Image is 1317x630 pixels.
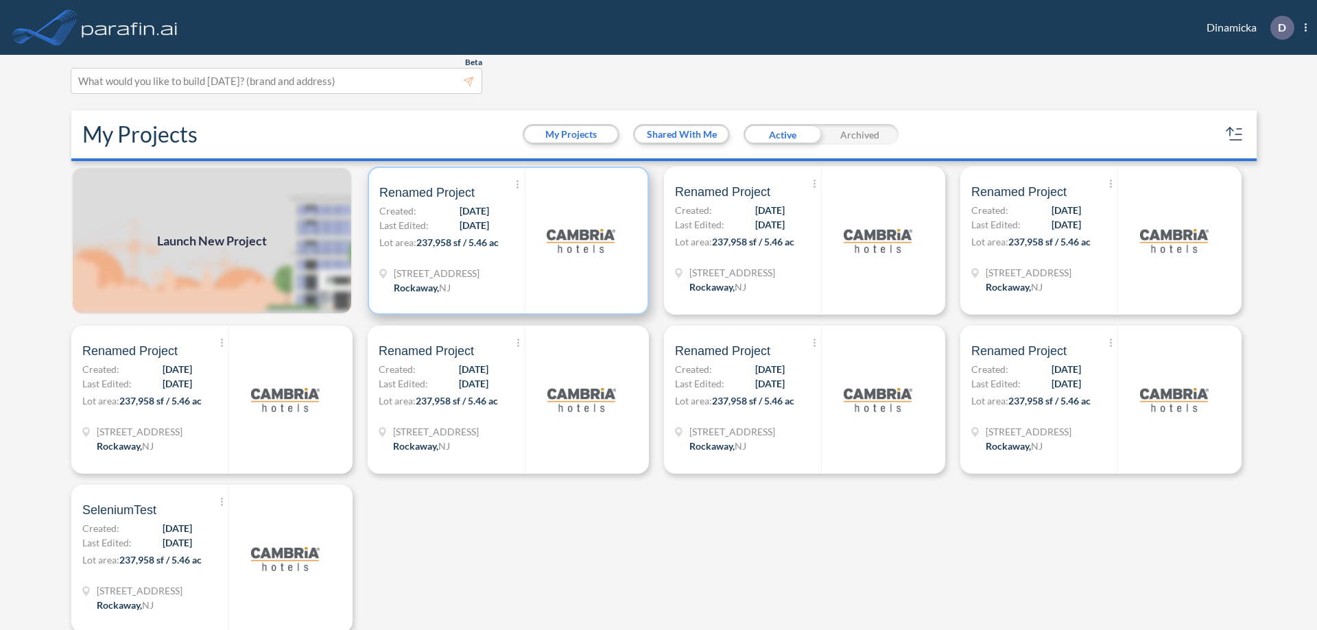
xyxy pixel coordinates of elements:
[689,280,746,294] div: Rockaway, NJ
[79,14,180,41] img: logo
[97,599,142,611] span: Rockaway ,
[986,265,1071,280] span: 321 Mt Hope Ave
[163,521,192,535] span: [DATE]
[971,217,1021,232] span: Last Edited:
[986,424,1071,439] span: 321 Mt Hope Ave
[986,280,1043,294] div: Rockaway, NJ
[82,521,119,535] span: Created:
[844,206,912,275] img: logo
[712,236,794,247] span: 237,958 sf / 5.46 ac
[97,439,154,453] div: Rockaway, NJ
[986,440,1031,452] span: Rockaway ,
[689,265,775,280] span: 321 Mt Hope Ave
[251,365,320,434] img: logo
[119,395,202,407] span: 237,958 sf / 5.46 ac
[97,424,182,439] span: 321 Mt Hope Ave
[379,362,416,376] span: Created:
[416,237,499,248] span: 237,958 sf / 5.46 ac
[971,343,1067,359] span: Renamed Project
[82,362,119,376] span: Created:
[1140,365,1209,434] img: logo
[379,376,428,391] span: Last Edited:
[394,280,451,295] div: Rockaway, NJ
[675,362,712,376] span: Created:
[379,237,416,248] span: Lot area:
[1031,440,1043,452] span: NJ
[735,281,746,293] span: NJ
[163,376,192,391] span: [DATE]
[675,395,712,407] span: Lot area:
[755,217,785,232] span: [DATE]
[438,440,450,452] span: NJ
[735,440,746,452] span: NJ
[379,184,475,201] span: Renamed Project
[675,376,724,391] span: Last Edited:
[157,232,267,250] span: Launch New Project
[689,439,746,453] div: Rockaway, NJ
[1278,21,1286,34] p: D
[459,362,488,376] span: [DATE]
[460,204,489,218] span: [DATE]
[82,535,132,550] span: Last Edited:
[1052,376,1081,391] span: [DATE]
[379,204,416,218] span: Created:
[394,266,479,280] span: 321 Mt Hope Ave
[82,376,132,391] span: Last Edited:
[1140,206,1209,275] img: logo
[844,365,912,434] img: logo
[689,281,735,293] span: Rockaway ,
[82,395,119,407] span: Lot area:
[986,281,1031,293] span: Rockaway ,
[1008,236,1091,247] span: 237,958 sf / 5.46 ac
[971,395,1008,407] span: Lot area:
[712,395,794,407] span: 237,958 sf / 5.46 ac
[163,535,192,550] span: [DATE]
[675,343,770,359] span: Renamed Project
[675,203,712,217] span: Created:
[755,376,785,391] span: [DATE]
[689,440,735,452] span: Rockaway ,
[755,203,785,217] span: [DATE]
[1224,123,1246,145] button: sort
[379,395,416,407] span: Lot area:
[465,57,482,68] span: Beta
[635,126,728,143] button: Shared With Me
[755,362,785,376] span: [DATE]
[1052,203,1081,217] span: [DATE]
[547,206,615,275] img: logo
[971,203,1008,217] span: Created:
[986,439,1043,453] div: Rockaway, NJ
[71,167,353,315] a: Launch New Project
[675,184,770,200] span: Renamed Project
[394,282,439,293] span: Rockaway ,
[971,184,1067,200] span: Renamed Project
[119,554,202,566] span: 237,958 sf / 5.46 ac
[82,554,119,566] span: Lot area:
[82,121,198,147] h2: My Projects
[416,395,498,407] span: 237,958 sf / 5.46 ac
[97,440,142,452] span: Rockaway ,
[1052,217,1081,232] span: [DATE]
[971,376,1021,391] span: Last Edited:
[1008,395,1091,407] span: 237,958 sf / 5.46 ac
[251,524,320,593] img: logo
[744,124,821,145] div: Active
[460,218,489,232] span: [DATE]
[439,282,451,293] span: NJ
[379,343,474,359] span: Renamed Project
[379,218,429,232] span: Last Edited:
[547,365,616,434] img: logo
[821,124,899,145] div: Archived
[97,583,182,598] span: 321 Mt Hope Ave
[971,236,1008,247] span: Lot area:
[525,126,617,143] button: My Projects
[142,440,154,452] span: NJ
[393,424,479,439] span: 321 Mt Hope Ave
[675,217,724,232] span: Last Edited:
[393,439,450,453] div: Rockaway, NJ
[82,343,178,359] span: Renamed Project
[1052,362,1081,376] span: [DATE]
[459,376,488,391] span: [DATE]
[971,362,1008,376] span: Created:
[71,167,353,315] img: add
